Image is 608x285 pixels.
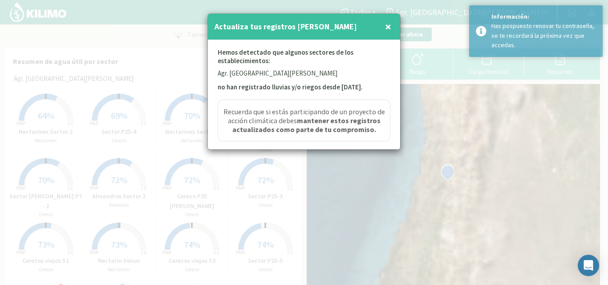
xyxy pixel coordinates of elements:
[220,107,388,134] span: Recuerda que si estás participando de un proyecto de acción climática debes
[383,18,393,36] button: Close
[578,255,599,276] div: Open Intercom Messenger
[215,20,357,33] h4: Actualiza tus registros [PERSON_NAME]
[218,82,390,92] p: no han registrado lluvias y/o riegos desde [DATE].
[385,19,391,34] span: ×
[232,116,381,134] strong: mantener estos registros actualizados como parte de tu compromiso.
[218,48,390,68] p: Hemos detectado que algunos sectores de los establecimientos:
[218,68,390,79] p: Agr. [GEOGRAPHIC_DATA][PERSON_NAME]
